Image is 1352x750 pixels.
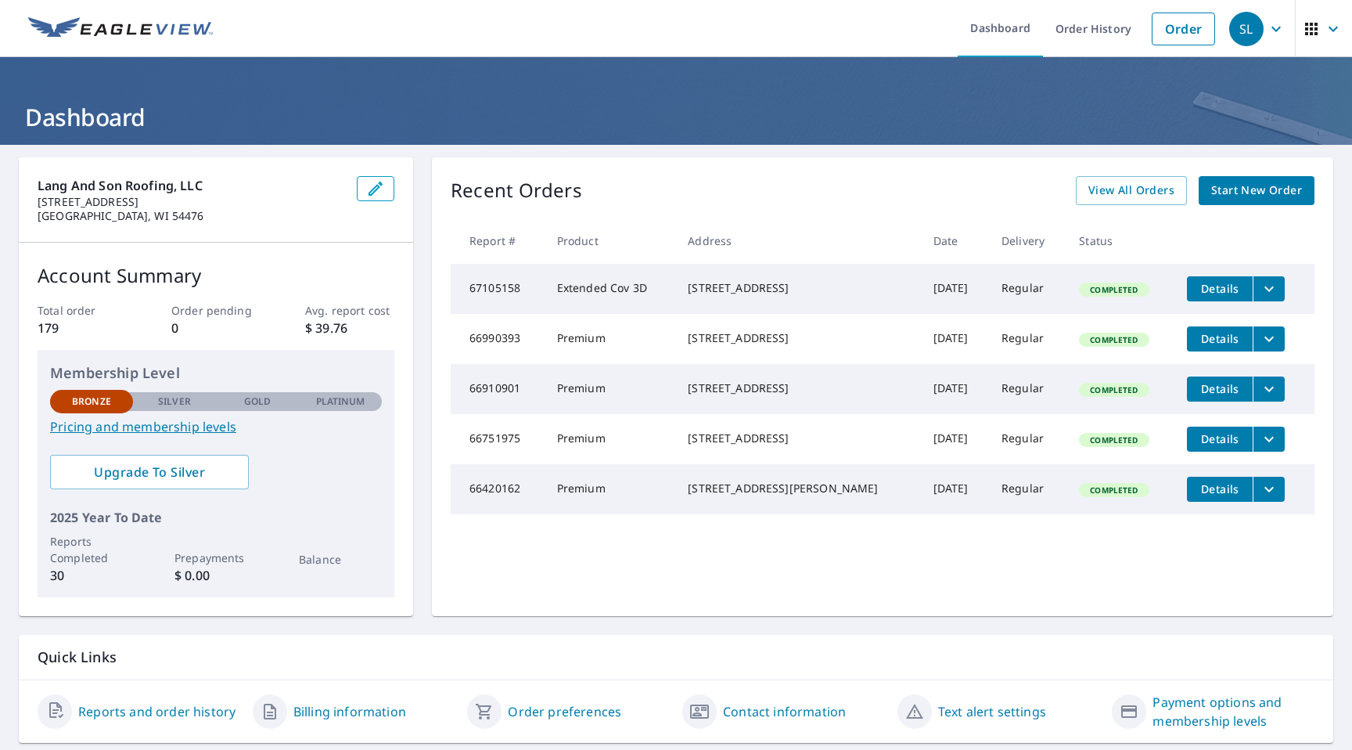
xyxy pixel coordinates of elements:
[305,319,394,337] p: $ 39.76
[938,702,1046,721] a: Text alert settings
[38,261,394,290] p: Account Summary
[688,380,908,396] div: [STREET_ADDRESS]
[921,414,990,464] td: [DATE]
[38,195,344,209] p: [STREET_ADDRESS]
[1187,477,1253,502] button: detailsBtn-66420162
[723,702,846,721] a: Contact information
[50,362,382,384] p: Membership Level
[1081,485,1147,496] span: Completed
[1211,181,1302,200] span: Start New Order
[72,395,111,409] p: Bronze
[1081,284,1147,295] span: Completed
[451,364,545,414] td: 66910901
[688,280,908,296] div: [STREET_ADDRESS]
[1253,427,1285,452] button: filesDropdownBtn-66751975
[38,209,344,223] p: [GEOGRAPHIC_DATA], WI 54476
[1187,326,1253,352] button: detailsBtn-66990393
[78,702,236,721] a: Reports and order history
[921,264,990,314] td: [DATE]
[989,464,1066,514] td: Regular
[171,319,261,337] p: 0
[1253,377,1285,402] button: filesDropdownBtn-66910901
[1196,381,1243,396] span: Details
[28,17,213,41] img: EV Logo
[921,314,990,364] td: [DATE]
[451,414,545,464] td: 66751975
[1081,334,1147,345] span: Completed
[316,395,365,409] p: Platinum
[1187,377,1253,402] button: detailsBtn-66910901
[50,455,249,489] a: Upgrade To Silver
[158,395,191,409] p: Silver
[1196,281,1243,296] span: Details
[921,218,990,264] th: Date
[1152,13,1215,45] a: Order
[50,508,382,527] p: 2025 Year To Date
[38,319,127,337] p: 179
[1253,326,1285,352] button: filesDropdownBtn-66990393
[451,176,582,205] p: Recent Orders
[1253,276,1285,301] button: filesDropdownBtn-67105158
[1196,481,1243,496] span: Details
[50,533,133,566] p: Reports Completed
[1196,431,1243,446] span: Details
[244,395,271,409] p: Gold
[545,414,676,464] td: Premium
[989,218,1066,264] th: Delivery
[299,551,382,568] p: Balance
[1187,427,1253,452] button: detailsBtn-66751975
[451,264,545,314] td: 67105158
[19,101,1333,133] h1: Dashboard
[305,302,394,319] p: Avg. report cost
[688,330,908,346] div: [STREET_ADDRESS]
[989,364,1066,414] td: Regular
[174,550,257,566] p: Prepayments
[1152,693,1314,730] a: Payment options and membership levels
[38,302,127,319] p: Total order
[545,464,676,514] td: Premium
[1187,276,1253,301] button: detailsBtn-67105158
[63,463,236,481] span: Upgrade To Silver
[451,218,545,264] th: Report #
[1229,12,1264,46] div: SL
[38,647,1314,667] p: Quick Links
[508,702,621,721] a: Order preferences
[545,364,676,414] td: Premium
[545,218,676,264] th: Product
[1081,384,1147,395] span: Completed
[1196,331,1243,346] span: Details
[545,314,676,364] td: Premium
[989,264,1066,314] td: Regular
[1199,176,1314,205] a: Start New Order
[174,566,257,585] p: $ 0.00
[921,464,990,514] td: [DATE]
[989,414,1066,464] td: Regular
[688,481,908,496] div: [STREET_ADDRESS][PERSON_NAME]
[545,264,676,314] td: Extended Cov 3D
[1253,477,1285,502] button: filesDropdownBtn-66420162
[38,176,344,195] p: Lang and Son Roofing, LLC
[1081,434,1147,445] span: Completed
[688,431,908,446] div: [STREET_ADDRESS]
[293,702,406,721] a: Billing information
[451,464,545,514] td: 66420162
[1066,218,1174,264] th: Status
[1088,181,1174,200] span: View All Orders
[171,302,261,319] p: Order pending
[451,314,545,364] td: 66990393
[675,218,920,264] th: Address
[921,364,990,414] td: [DATE]
[989,314,1066,364] td: Regular
[50,566,133,585] p: 30
[1076,176,1187,205] a: View All Orders
[50,417,382,436] a: Pricing and membership levels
